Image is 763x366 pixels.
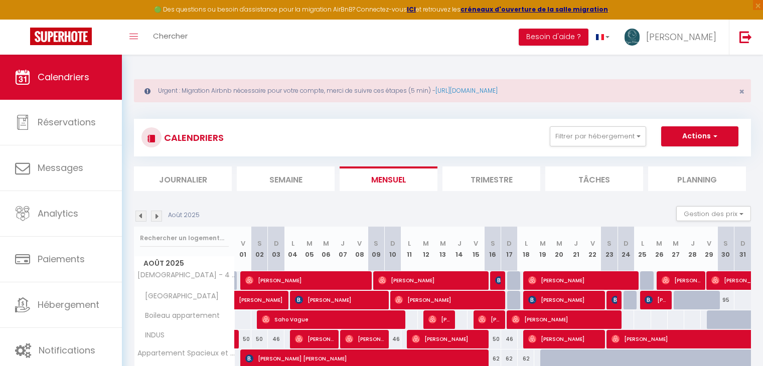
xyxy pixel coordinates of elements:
abbr: M [323,239,329,248]
abbr: V [241,239,245,248]
span: INDUS [136,330,174,341]
a: [URL][DOMAIN_NAME] [435,86,498,95]
span: Réservations [38,116,96,128]
th: 02 [251,227,268,271]
th: 20 [551,227,567,271]
th: 07 [335,227,351,271]
span: [PERSON_NAME] [528,329,600,348]
abbr: L [291,239,294,248]
th: 21 [568,227,584,271]
a: ... [PERSON_NAME] [617,20,729,55]
th: 17 [501,227,518,271]
th: 13 [434,227,451,271]
abbr: D [390,239,395,248]
abbr: D [274,239,279,248]
th: 11 [401,227,418,271]
a: créneaux d'ouverture de la salle migration [461,5,608,14]
th: 04 [284,227,301,271]
th: 26 [651,227,668,271]
span: [PERSON_NAME] [295,290,383,309]
span: [PERSON_NAME] [345,329,384,348]
abbr: S [374,239,378,248]
h3: CALENDRIERS [162,126,224,149]
th: 18 [518,227,534,271]
div: 95 [717,291,734,309]
span: [PERSON_NAME] [495,271,501,290]
img: Super Booking [30,28,92,45]
th: 01 [235,227,251,271]
th: 23 [601,227,618,271]
th: 31 [734,227,751,271]
abbr: L [641,239,644,248]
span: [PERSON_NAME] [395,290,500,309]
span: Paiements [38,253,85,265]
th: 14 [451,227,468,271]
abbr: J [457,239,462,248]
th: 24 [618,227,634,271]
abbr: V [357,239,362,248]
span: Août 2025 [134,256,234,271]
span: Chercher [153,31,188,41]
span: Appartement Spacieux et Confort [136,349,236,357]
abbr: J [341,239,345,248]
span: [PERSON_NAME] [612,290,617,309]
span: Messages [38,161,83,174]
abbr: J [574,239,578,248]
a: [PERSON_NAME] [235,330,240,349]
li: Trimestre [442,166,540,191]
span: [DEMOGRAPHIC_DATA] - 4 personnes [136,271,236,279]
th: 30 [717,227,734,271]
abbr: S [607,239,612,248]
abbr: M [673,239,679,248]
span: × [739,85,744,98]
abbr: L [525,239,528,248]
abbr: M [307,239,313,248]
abbr: L [408,239,411,248]
span: [PERSON_NAME] [528,271,633,290]
abbr: M [656,239,662,248]
li: Tâches [545,166,643,191]
span: [PERSON_NAME] [245,271,367,290]
abbr: V [707,239,711,248]
span: Notifications [39,344,95,356]
th: 15 [468,227,484,271]
th: 06 [318,227,335,271]
abbr: M [540,239,546,248]
span: [PERSON_NAME] [378,271,483,290]
span: Hébergement [38,298,99,311]
span: Analytics [38,207,78,220]
abbr: M [423,239,429,248]
span: [PERSON_NAME] [645,290,667,309]
span: [PERSON_NAME] [478,310,500,329]
th: 16 [485,227,501,271]
th: 08 [351,227,368,271]
li: Mensuel [340,166,437,191]
abbr: J [691,239,695,248]
button: Gestion des prix [676,206,751,221]
span: [PERSON_NAME] [428,310,450,329]
abbr: V [590,239,595,248]
li: Journalier [134,166,232,191]
abbr: V [474,239,478,248]
span: Boileau appartement [136,310,222,321]
th: 19 [534,227,551,271]
div: 46 [501,330,518,348]
span: [PERSON_NAME] [295,329,334,348]
abbr: D [740,239,745,248]
a: ICI [407,5,416,14]
span: [PERSON_NAME] [412,329,484,348]
div: 50 [251,330,268,348]
span: Calendriers [38,71,89,83]
th: 28 [684,227,701,271]
span: [PERSON_NAME] [512,310,617,329]
abbr: M [440,239,446,248]
div: 50 [235,330,251,348]
th: 12 [418,227,434,271]
li: Semaine [237,166,335,191]
th: 25 [634,227,651,271]
th: 05 [301,227,318,271]
th: 03 [268,227,284,271]
div: 50 [485,330,501,348]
